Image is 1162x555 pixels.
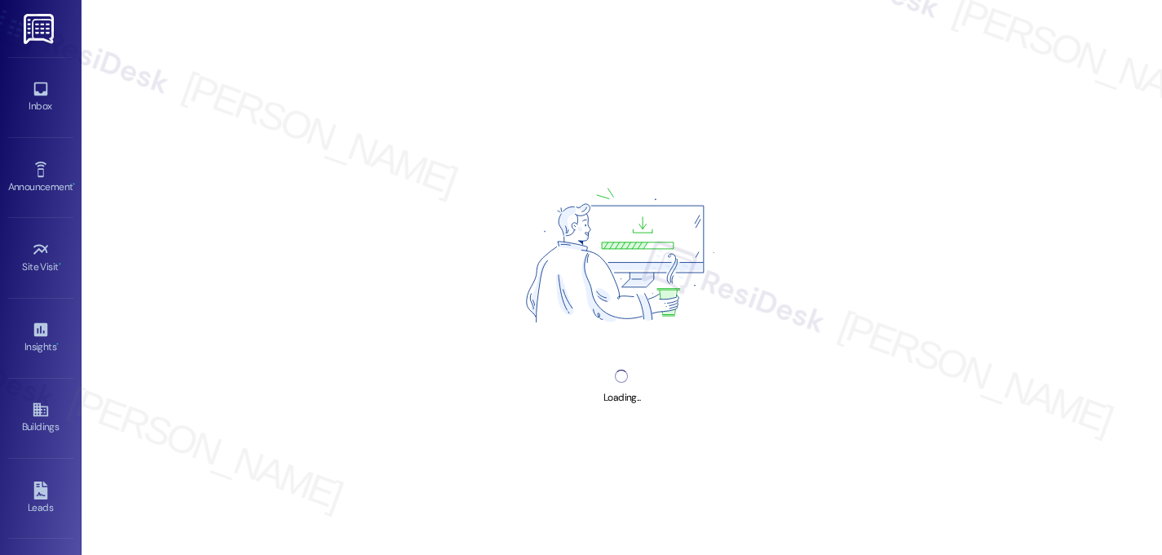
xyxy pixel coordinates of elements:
div: Loading... [603,389,640,406]
span: • [73,179,75,190]
a: Buildings [8,396,73,440]
a: Site Visit • [8,236,73,280]
img: ResiDesk Logo [24,14,57,44]
a: Inbox [8,75,73,119]
span: • [56,339,59,350]
span: • [59,259,61,270]
a: Insights • [8,316,73,360]
a: Leads [8,477,73,521]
